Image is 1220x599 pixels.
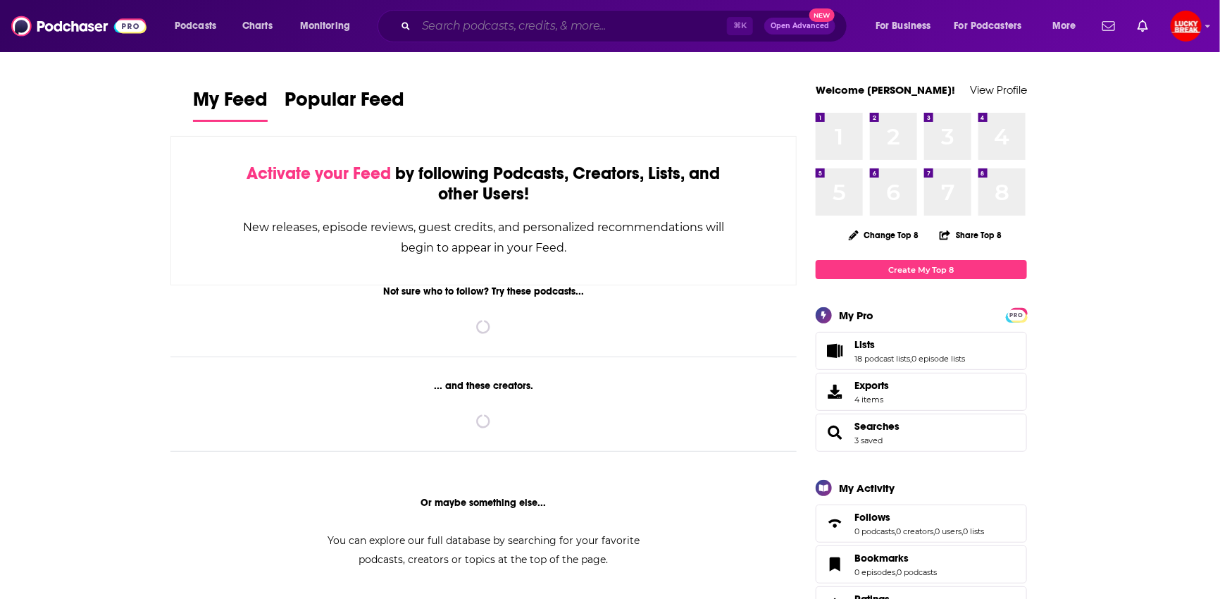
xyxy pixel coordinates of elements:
[816,373,1027,411] a: Exports
[170,285,797,297] div: Not sure who to follow? Try these podcasts...
[854,395,889,405] span: 4 items
[242,163,726,204] div: by following Podcasts, Creators, Lists, and other Users!
[1097,14,1121,38] a: Show notifications dropdown
[854,552,937,564] a: Bookmarks
[854,420,900,433] a: Searches
[290,15,368,37] button: open menu
[175,16,216,36] span: Podcasts
[727,17,753,35] span: ⌘ K
[854,379,889,392] span: Exports
[895,567,897,577] span: ,
[816,332,1027,370] span: Lists
[1052,16,1076,36] span: More
[193,87,268,122] a: My Feed
[821,514,849,533] a: Follows
[193,87,268,120] span: My Feed
[233,15,281,37] a: Charts
[821,341,849,361] a: Lists
[876,16,931,36] span: For Business
[866,15,949,37] button: open menu
[165,15,235,37] button: open menu
[170,380,797,392] div: ... and these creators.
[771,23,829,30] span: Open Advanced
[809,8,835,22] span: New
[854,436,883,445] a: 3 saved
[816,505,1027,543] span: Follows
[242,16,273,36] span: Charts
[854,511,890,524] span: Follows
[954,16,1022,36] span: For Podcasters
[816,83,955,97] a: Welcome [PERSON_NAME]!
[897,567,937,577] a: 0 podcasts
[854,511,984,524] a: Follows
[910,354,911,364] span: ,
[839,309,873,322] div: My Pro
[1008,310,1025,321] span: PRO
[854,338,875,351] span: Lists
[939,221,1002,249] button: Share Top 8
[854,354,910,364] a: 18 podcast lists
[310,531,656,569] div: You can explore our full database by searching for your favorite podcasts, creators or topics at ...
[961,526,963,536] span: ,
[854,526,895,536] a: 0 podcasts
[935,526,961,536] a: 0 users
[896,526,933,536] a: 0 creators
[816,545,1027,583] span: Bookmarks
[854,567,895,577] a: 0 episodes
[300,16,350,36] span: Monitoring
[285,87,404,120] span: Popular Feed
[1008,309,1025,320] a: PRO
[391,10,861,42] div: Search podcasts, credits, & more...
[933,526,935,536] span: ,
[1171,11,1202,42] span: Logged in as annagregory
[816,414,1027,452] span: Searches
[11,13,147,39] img: Podchaser - Follow, Share and Rate Podcasts
[840,226,928,244] button: Change Top 8
[416,15,727,37] input: Search podcasts, credits, & more...
[764,18,835,35] button: Open AdvancedNew
[821,555,849,574] a: Bookmarks
[911,354,965,364] a: 0 episode lists
[242,217,726,258] div: New releases, episode reviews, guest credits, and personalized recommendations will begin to appe...
[247,163,391,184] span: Activate your Feed
[945,15,1042,37] button: open menu
[821,382,849,402] span: Exports
[285,87,404,122] a: Popular Feed
[1042,15,1094,37] button: open menu
[170,497,797,509] div: Or maybe something else...
[1132,14,1154,38] a: Show notifications dropdown
[854,552,909,564] span: Bookmarks
[839,481,895,495] div: My Activity
[816,260,1027,279] a: Create My Top 8
[1171,11,1202,42] img: User Profile
[854,338,965,351] a: Lists
[821,423,849,443] a: Searches
[1171,11,1202,42] button: Show profile menu
[970,83,1027,97] a: View Profile
[963,526,984,536] a: 0 lists
[895,526,896,536] span: ,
